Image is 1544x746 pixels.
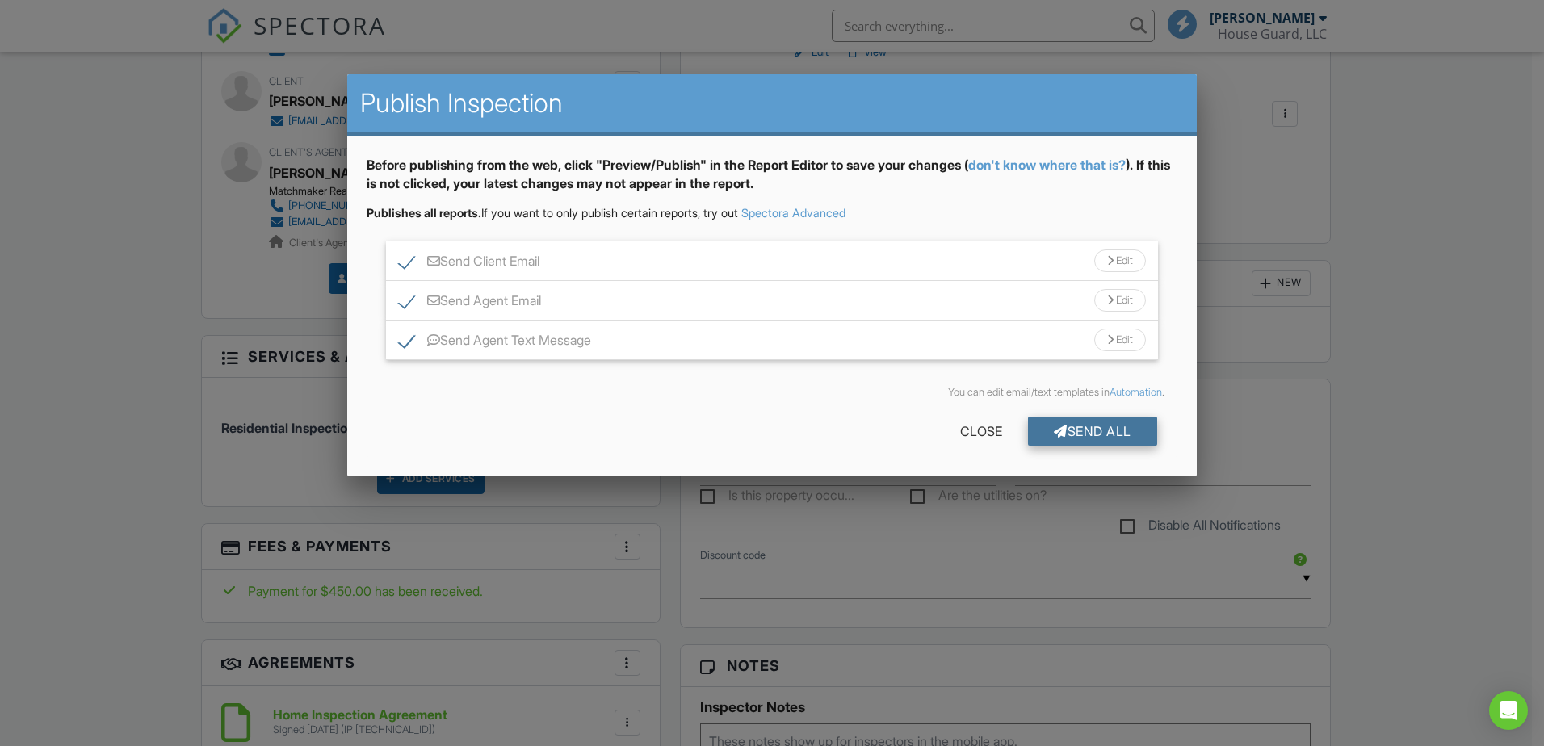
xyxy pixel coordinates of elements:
a: Automation [1110,386,1162,398]
label: Send Agent Email [399,293,541,313]
h2: Publish Inspection [360,87,1184,119]
div: Edit [1094,249,1146,272]
div: Open Intercom Messenger [1489,691,1528,730]
strong: Publishes all reports. [367,206,481,220]
div: You can edit email/text templates in . [380,386,1164,399]
div: Before publishing from the web, click "Preview/Publish" in the Report Editor to save your changes... [367,156,1177,205]
div: Close [934,417,1028,446]
label: Send Client Email [399,254,539,274]
div: Send All [1028,417,1157,446]
label: Send Agent Text Message [399,333,591,353]
a: Spectora Advanced [741,206,845,220]
div: Edit [1094,289,1146,312]
span: If you want to only publish certain reports, try out [367,206,738,220]
div: Edit [1094,329,1146,351]
a: don't know where that is? [968,157,1126,173]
